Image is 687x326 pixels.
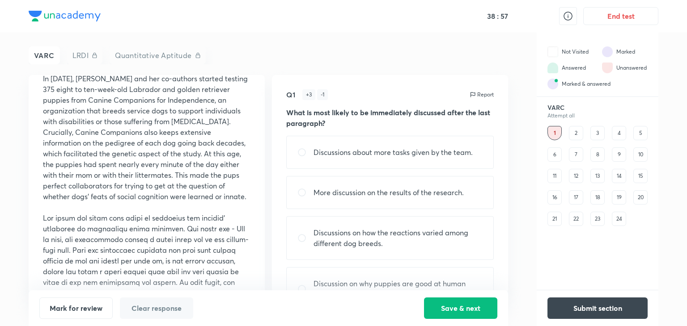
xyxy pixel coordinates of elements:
[612,212,626,226] div: 24
[612,169,626,183] div: 14
[110,46,205,64] div: Quantitative Aptitude
[569,169,583,183] div: 12
[616,48,635,56] div: Marked
[562,48,589,56] div: Not Visited
[29,46,60,64] div: VARC
[314,187,464,198] p: More discussion on the results of the research.
[602,63,613,73] img: attempt state
[547,169,562,183] div: 11
[547,113,648,119] div: Attempt all
[286,108,490,128] strong: What is most likely to be immediately discussed after the last paragraph?
[612,147,626,162] div: 9
[547,46,558,57] img: attempt state
[39,297,113,319] button: Mark for review
[477,91,494,99] p: Report
[547,79,558,89] img: attempt state
[612,190,626,205] div: 19
[547,297,648,319] button: Submit section
[547,212,562,226] div: 21
[485,12,499,21] h5: 38 :
[590,169,605,183] div: 13
[314,147,473,158] p: Discussions about more tasks given by the team.
[547,104,648,112] h6: VARC
[547,190,562,205] div: 16
[590,190,605,205] div: 18
[43,73,250,202] p: In [DATE], [PERSON_NAME] and her co-authors started testing 375 eight to ten-week-old Labrador an...
[569,126,583,140] div: 2
[314,227,483,249] p: Discussions on how the reactions varied among different dog breeds.
[547,63,558,73] img: attempt state
[499,12,508,21] h5: 57
[317,89,328,100] div: - 1
[569,212,583,226] div: 22
[424,297,497,319] button: Save & next
[633,190,648,205] div: 20
[286,89,295,100] h5: Q1
[67,46,103,64] div: LRDI
[590,126,605,140] div: 3
[633,147,648,162] div: 10
[590,147,605,162] div: 8
[569,190,583,205] div: 17
[562,80,611,88] div: Marked & answered
[583,7,658,25] button: End test
[590,212,605,226] div: 23
[120,297,193,319] button: Clear response
[547,147,562,162] div: 6
[302,89,315,100] div: + 3
[569,147,583,162] div: 7
[469,91,476,98] img: report icon
[602,46,613,57] img: attempt state
[562,64,586,72] div: Answered
[314,278,483,300] p: Discussion on why puppies are good at human interaction.
[612,126,626,140] div: 4
[616,64,647,72] div: Unanswered
[547,126,562,140] div: 1
[633,126,648,140] div: 5
[633,169,648,183] div: 15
